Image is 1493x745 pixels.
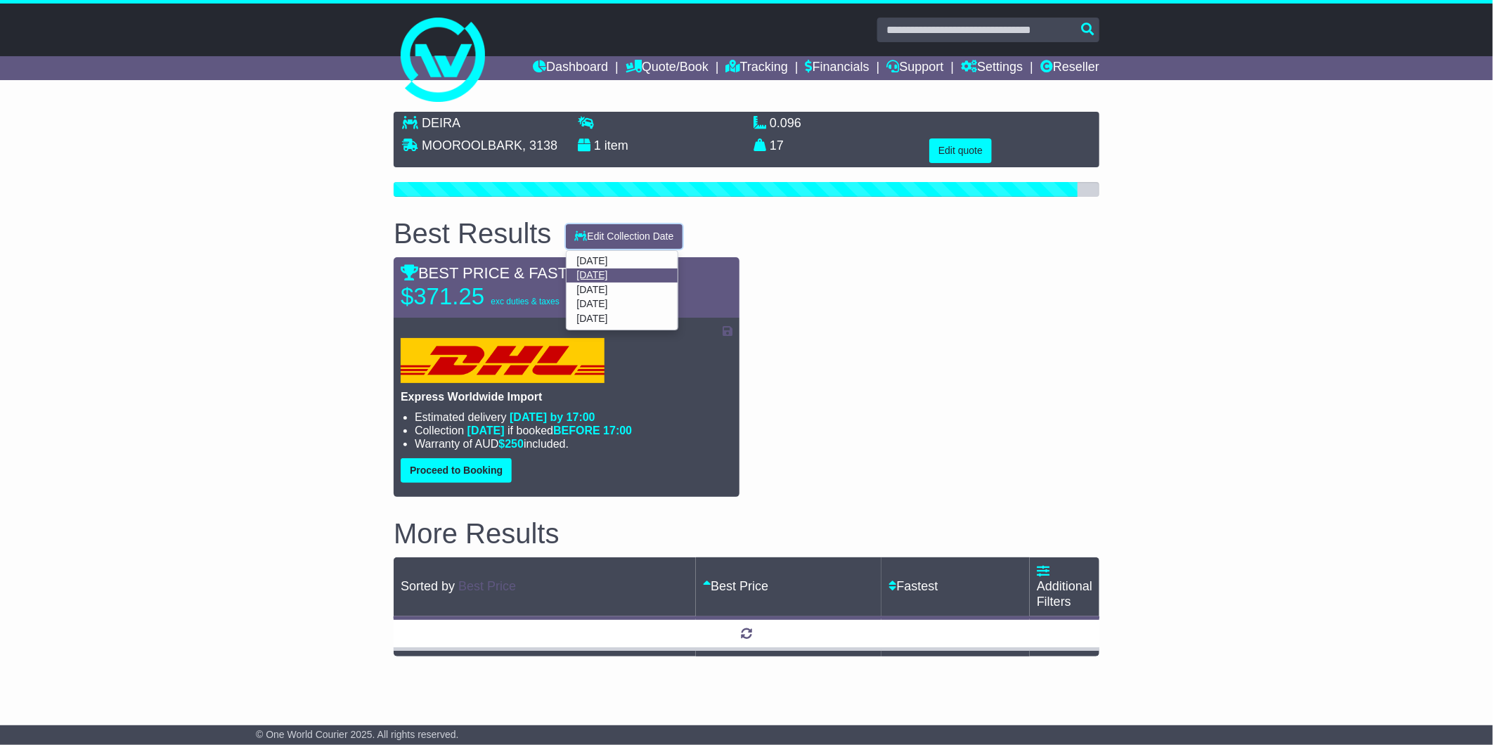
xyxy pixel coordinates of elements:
li: Warranty of AUD included. [415,437,732,451]
a: Reseller [1040,56,1099,80]
span: BEST PRICE & FASTEST [401,264,597,282]
p: Express Worldwide Import [401,390,732,403]
a: [DATE] [567,283,678,297]
div: Best Results [387,218,559,249]
a: Financials [806,56,870,80]
span: [DATE] [467,425,505,436]
a: Tracking [726,56,788,80]
span: BEFORE [553,425,600,436]
a: Fastest [888,579,938,593]
h2: More Results [394,518,1099,549]
li: Collection [415,424,732,437]
span: if booked [467,425,632,436]
a: Settings [961,56,1023,80]
span: 17:00 [603,425,632,436]
a: Quote/Book [626,56,709,80]
img: DHL: Express Worldwide Import [401,338,605,383]
a: [DATE] [567,254,678,268]
a: [DATE] [567,311,678,325]
span: 250 [505,438,524,450]
span: © One World Courier 2025. All rights reserved. [256,729,459,740]
span: DEIRA [422,116,460,130]
span: $ [498,438,524,450]
a: Best Price [458,579,516,593]
span: 0.096 [770,116,801,130]
span: Sorted by [401,579,455,593]
a: Support [886,56,943,80]
a: Best Price [703,579,768,593]
li: Estimated delivery [415,410,732,424]
span: exc duties & taxes [491,297,559,306]
span: , 3138 [522,138,557,153]
button: Proceed to Booking [401,458,512,483]
span: item [605,138,628,153]
button: Edit Collection Date [566,224,683,249]
span: 1 [594,138,601,153]
button: Edit quote [929,138,992,163]
a: Additional Filters [1037,564,1092,609]
a: Dashboard [533,56,608,80]
span: 17 [770,138,784,153]
span: [DATE] by 17:00 [510,411,595,423]
a: [DATE] [567,297,678,311]
p: $371.25 [401,283,576,311]
a: [DATE] [567,268,678,283]
span: MOOROOLBARK [422,138,522,153]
